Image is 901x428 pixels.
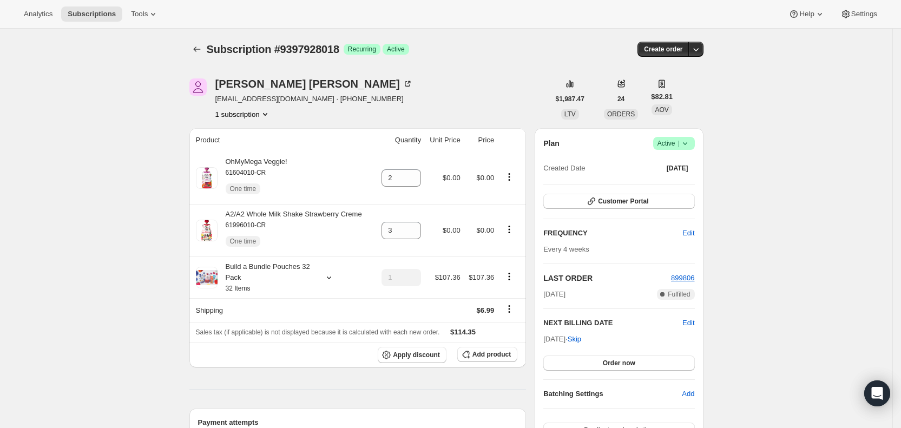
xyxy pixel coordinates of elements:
th: Shipping [189,298,376,322]
small: 61996010-CR [226,221,266,229]
button: Product actions [501,223,518,235]
span: Analytics [24,10,52,18]
span: Edit [682,228,694,239]
button: Order now [543,355,694,371]
span: Add product [472,350,511,359]
button: Product actions [215,109,271,120]
span: Every 4 weeks [543,245,589,253]
span: $0.00 [477,174,495,182]
span: One time [230,185,257,193]
small: 61604010-CR [226,169,266,176]
button: Tools [124,6,165,22]
span: Kari Bolton [189,78,207,96]
button: $1,987.47 [549,91,591,107]
button: Add [675,385,701,403]
button: Help [782,6,831,22]
button: 899806 [671,273,694,284]
th: Product [189,128,376,152]
img: product img [196,220,218,241]
span: ORDERS [607,110,635,118]
span: Apply discount [393,351,440,359]
h2: NEXT BILLING DATE [543,318,682,328]
button: Shipping actions [501,303,518,315]
span: $114.35 [450,328,476,336]
span: Help [799,10,814,18]
span: Subscription #9397928018 [207,43,339,55]
span: $1,987.47 [556,95,584,103]
span: Tools [131,10,148,18]
span: $0.00 [477,226,495,234]
span: [DATE] · [543,335,581,343]
button: Customer Portal [543,194,694,209]
div: A2/A2 Whole Milk Shake Strawberry Creme [218,209,362,252]
span: 24 [617,95,624,103]
span: $0.00 [443,226,461,234]
span: $6.99 [477,306,495,314]
span: [DATE] [543,289,565,300]
span: Fulfilled [668,290,690,299]
button: Skip [561,331,588,348]
span: $107.36 [469,273,494,281]
span: $82.81 [651,91,673,102]
button: Settings [834,6,884,22]
h2: LAST ORDER [543,273,671,284]
h6: Batching Settings [543,389,682,399]
div: [PERSON_NAME] [PERSON_NAME] [215,78,413,89]
h2: Plan [543,138,560,149]
span: Skip [568,334,581,345]
span: [EMAIL_ADDRESS][DOMAIN_NAME] · [PHONE_NUMBER] [215,94,413,104]
button: Edit [676,225,701,242]
small: 32 Items [226,285,251,292]
span: $107.36 [435,273,461,281]
div: Build a Bundle Pouches 32 Pack [218,261,315,294]
span: Active [387,45,405,54]
div: Open Intercom Messenger [864,380,890,406]
div: OhMyMega Veggie! [218,156,287,200]
span: LTV [564,110,576,118]
span: AOV [655,106,668,114]
span: $0.00 [443,174,461,182]
span: Created Date [543,163,585,174]
th: Quantity [376,128,424,152]
button: Create order [637,42,689,57]
button: Add product [457,347,517,362]
h2: Payment attempts [198,417,518,428]
button: Edit [682,318,694,328]
span: Customer Portal [598,197,648,206]
button: Subscriptions [189,42,205,57]
button: Subscriptions [61,6,122,22]
th: Price [464,128,498,152]
span: [DATE] [667,164,688,173]
span: Active [657,138,690,149]
a: 899806 [671,274,694,282]
button: 24 [611,91,631,107]
span: Recurring [348,45,376,54]
th: Unit Price [424,128,463,152]
span: Create order [644,45,682,54]
span: One time [230,237,257,246]
button: Product actions [501,271,518,282]
span: | [678,139,679,148]
button: Product actions [501,171,518,183]
img: product img [196,167,218,189]
span: Sales tax (if applicable) is not displayed because it is calculated with each new order. [196,328,440,336]
span: Order now [603,359,635,367]
button: Apply discount [378,347,446,363]
h2: FREQUENCY [543,228,682,239]
span: Add [682,389,694,399]
span: Settings [851,10,877,18]
button: Analytics [17,6,59,22]
span: Subscriptions [68,10,116,18]
button: [DATE] [660,161,695,176]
